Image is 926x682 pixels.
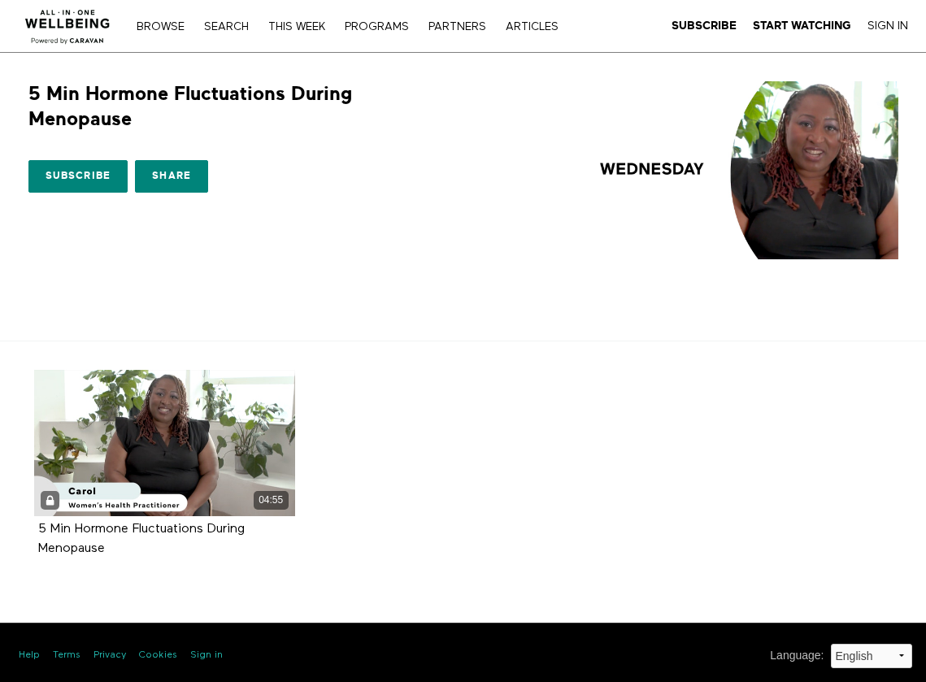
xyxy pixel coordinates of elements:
[128,18,566,34] nav: Primary
[753,20,851,32] strong: Start Watching
[190,649,223,662] a: Sign in
[34,370,295,516] a: 5 Min Hormone Fluctuations During Menopause 04:55
[753,19,851,33] a: Start Watching
[128,21,193,33] a: Browse
[28,160,128,193] a: Subscribe
[672,19,737,33] a: Subscribe
[53,649,80,662] a: Terms
[498,21,567,33] a: ARTICLES
[420,21,494,33] a: PARTNERS
[93,649,126,662] a: Privacy
[19,649,40,662] a: Help
[135,160,208,193] a: Share
[196,21,257,33] a: Search
[254,491,289,510] div: 04:55
[582,81,898,259] img: 5 Min Hormone Fluctuations During Menopause
[770,647,824,664] label: Language :
[337,21,417,33] a: PROGRAMS
[38,523,245,554] strong: 5 Min Hormone Fluctuations During Menopause
[672,20,737,32] strong: Subscribe
[139,649,177,662] a: Cookies
[38,523,245,554] a: 5 Min Hormone Fluctuations During Menopause
[867,19,908,33] a: Sign In
[260,21,333,33] a: THIS WEEK
[28,81,458,132] h1: 5 Min Hormone Fluctuations During Menopause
